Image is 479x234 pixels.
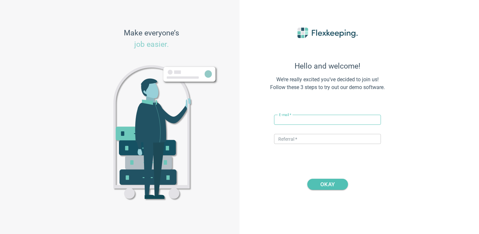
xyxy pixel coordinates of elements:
span: Hello and welcome! [256,62,399,71]
span: job easier. [134,40,169,49]
span: We’re really excited you’ve decided to join us! Follow these 3 steps to try out our demo software. [256,76,399,92]
button: OKAY [307,179,348,190]
span: Make everyone’s [124,28,179,50]
span: OKAY [320,179,335,190]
